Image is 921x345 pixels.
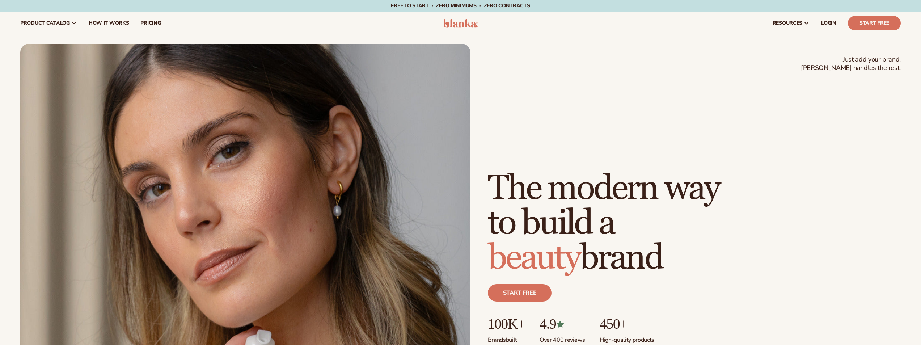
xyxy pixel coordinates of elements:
a: pricing [135,12,166,35]
p: 100K+ [488,316,525,332]
p: 450+ [600,316,654,332]
p: Over 400 reviews [540,332,585,344]
span: Just add your brand. [PERSON_NAME] handles the rest. [801,55,901,72]
p: Brands built [488,332,525,344]
span: LOGIN [821,20,836,26]
a: LOGIN [815,12,842,35]
span: product catalog [20,20,70,26]
img: logo [443,19,478,28]
span: resources [773,20,802,26]
a: How It Works [83,12,135,35]
p: High-quality products [600,332,654,344]
span: pricing [140,20,161,26]
a: product catalog [14,12,83,35]
span: Free to start · ZERO minimums · ZERO contracts [391,2,530,9]
p: 4.9 [540,316,585,332]
a: Start Free [848,16,901,30]
a: resources [767,12,815,35]
h1: The modern way to build a brand [488,171,719,275]
span: beauty [488,237,580,279]
a: Start free [488,284,552,302]
span: How It Works [89,20,129,26]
